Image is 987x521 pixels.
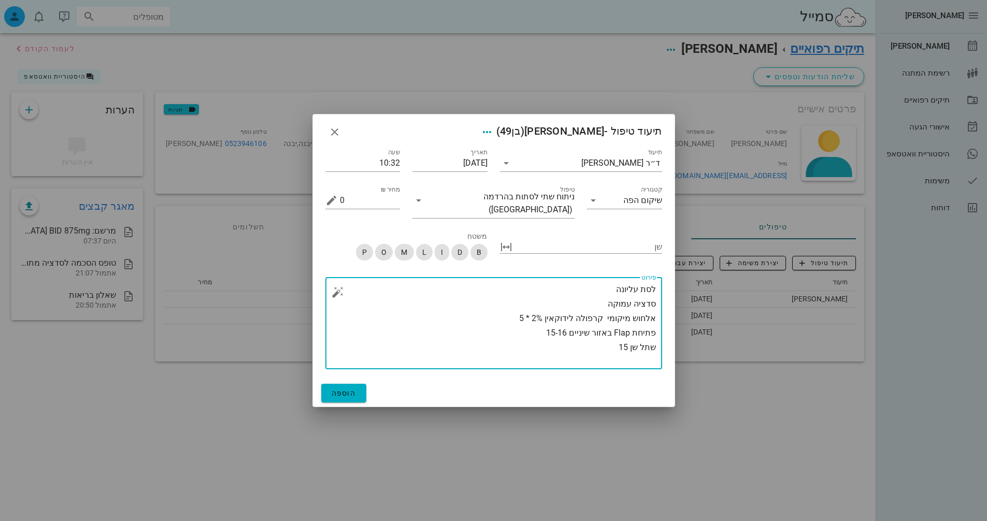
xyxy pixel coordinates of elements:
[647,149,662,156] label: תיעוד
[457,244,462,260] span: D
[321,384,367,402] button: הוספה
[362,244,367,260] span: P
[496,125,525,137] span: (בן )
[422,244,426,260] span: L
[381,244,387,260] span: O
[500,155,662,171] div: תיעודד״ר [PERSON_NAME]
[489,205,573,214] span: ([GEOGRAPHIC_DATA])
[524,125,604,137] span: [PERSON_NAME]
[440,244,442,260] span: I
[325,194,338,207] button: מחיר ₪ appended action
[467,232,487,240] span: משטח
[401,244,407,260] span: M
[500,125,512,137] span: 49
[381,186,400,194] label: מחיר ₪
[332,389,356,397] span: הוספה
[478,123,662,141] span: תיעוד טיפול -
[560,186,575,194] label: טיפול
[388,149,400,156] label: שעה
[581,158,660,168] div: ד״ר [PERSON_NAME]
[470,149,488,156] label: תאריך
[476,244,481,260] span: B
[483,192,575,201] span: ניתוח שתי לסתות בהרדמה
[641,274,656,282] label: פירוט
[640,186,662,194] label: קטגוריה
